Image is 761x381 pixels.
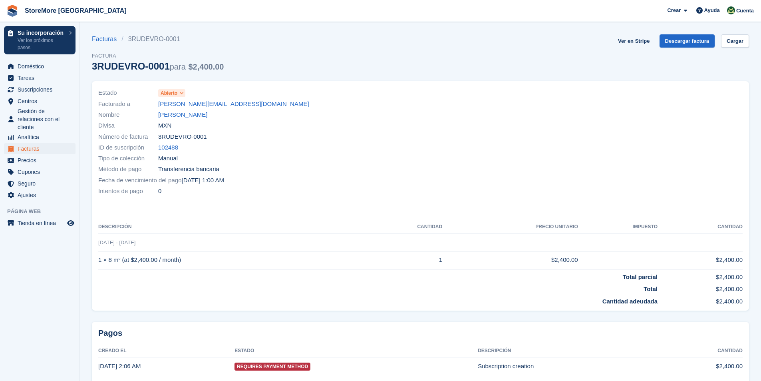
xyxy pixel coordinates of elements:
[234,345,478,357] th: Estado
[158,187,161,196] span: 0
[158,132,207,142] span: 3RUDEVRO-0001
[18,72,66,84] span: Tareas
[18,166,66,178] span: Cupones
[98,363,141,369] time: 2025-09-01 08:06:06 UTC
[98,154,158,163] span: Tipo de colección
[4,84,76,95] a: menu
[188,62,224,71] span: $2,400.00
[727,6,735,14] img: Claudia Cortes
[22,4,130,17] a: StoreMore [GEOGRAPHIC_DATA]
[161,90,177,97] span: Abierto
[98,143,158,152] span: ID de suscripción
[92,61,224,72] div: 3RUDEVRO-0001
[92,34,121,44] a: Facturas
[4,166,76,178] a: menu
[158,88,185,98] a: Abierto
[158,110,207,120] a: [PERSON_NAME]
[98,187,158,196] span: Intentos de pago
[478,345,657,357] th: Descripción
[4,72,76,84] a: menu
[98,165,158,174] span: Método de pago
[660,34,715,48] a: Descargar factura
[98,221,362,233] th: Descripción
[658,281,743,294] td: $2,400.00
[234,363,310,371] span: Requires Payment Method
[658,251,743,269] td: $2,400.00
[98,239,135,245] span: [DATE] - [DATE]
[578,221,658,233] th: Impuesto
[4,96,76,107] a: menu
[658,269,743,281] td: $2,400.00
[667,6,681,14] span: Crear
[18,178,66,189] span: Seguro
[158,154,178,163] span: Manual
[4,190,76,201] a: menu
[4,26,76,54] a: Su incorporación Ver los próximos pasos
[4,107,76,131] a: menu
[18,190,66,201] span: Ajustes
[158,165,219,174] span: Transferencia bancaria
[4,155,76,166] a: menu
[66,218,76,228] a: Vista previa de la tienda
[657,345,743,357] th: Cantidad
[704,6,720,14] span: Ayuda
[442,251,578,269] td: $2,400.00
[158,143,178,152] a: 102488
[98,345,234,357] th: Creado el
[478,357,657,375] td: Subscription creation
[98,251,362,269] td: 1 × 8 m² (at $2,400.00 / month)
[181,176,224,185] time: 2025-09-02 07:00:00 UTC
[4,132,76,143] a: menu
[170,62,186,71] span: para
[657,357,743,375] td: $2,400.00
[362,251,442,269] td: 1
[98,121,158,130] span: Divisa
[18,143,66,154] span: Facturas
[4,217,76,229] a: menú
[362,221,442,233] th: CANTIDAD
[18,155,66,166] span: Precios
[98,328,743,338] h2: Pagos
[7,207,79,215] span: Página web
[602,298,658,305] strong: Cantidad adeudada
[92,34,224,44] nav: breadcrumbs
[623,273,658,280] strong: Total parcial
[158,121,171,130] span: MXN
[615,34,653,48] a: Ver en Stripe
[6,5,18,17] img: stora-icon-8386f47178a22dfd0bd8f6a31ec36ba5ce8667c1dd55bd0f319d3a0aa187defe.svg
[18,217,66,229] span: Tienda en línea
[98,176,181,185] span: Fecha de vencimiento del pago
[98,110,158,120] span: Nombre
[442,221,578,233] th: Precio unitario
[18,61,66,72] span: Doméstico
[658,294,743,306] td: $2,400.00
[18,107,66,131] span: Gestión de relaciones con el cliente
[18,37,65,51] p: Ver los próximos pasos
[18,84,66,95] span: Suscripciones
[721,34,749,48] a: Cargar
[4,178,76,189] a: menu
[18,96,66,107] span: Centros
[18,30,65,36] p: Su incorporación
[98,100,158,109] span: Facturado a
[658,221,743,233] th: Cantidad
[4,61,76,72] a: menu
[644,285,658,292] strong: Total
[98,88,158,98] span: Estado
[92,52,224,60] span: Factura
[98,132,158,142] span: Número de factura
[4,143,76,154] a: menu
[18,132,66,143] span: Analítica
[736,7,754,15] span: Cuenta
[158,100,309,109] a: [PERSON_NAME][EMAIL_ADDRESS][DOMAIN_NAME]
